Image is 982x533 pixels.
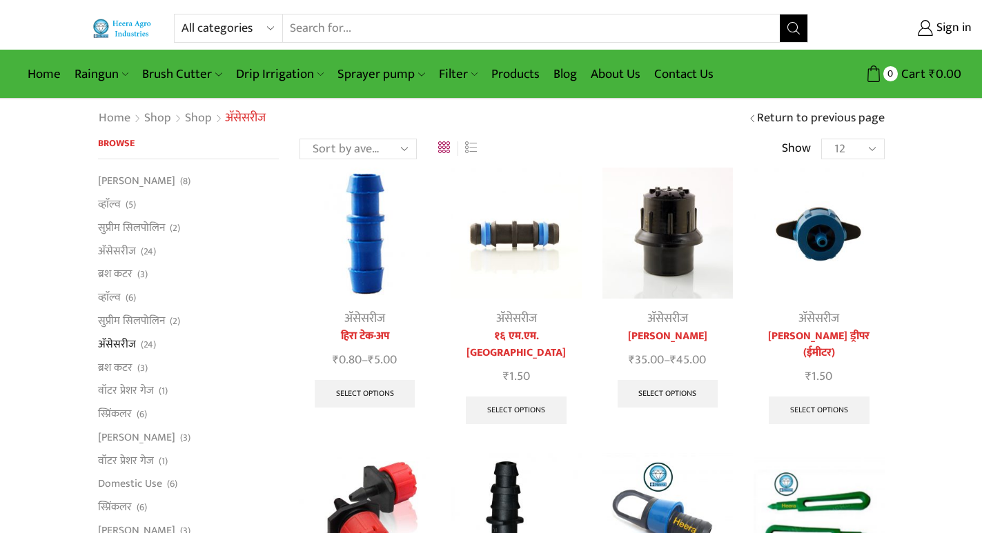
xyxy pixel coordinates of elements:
[547,58,584,90] a: Blog
[126,198,136,212] span: (5)
[180,431,190,445] span: (3)
[798,308,839,329] a: अ‍ॅसेसरीज
[333,350,339,370] span: ₹
[180,174,190,188] span: (8)
[299,139,417,159] select: Shop order
[98,193,121,217] a: व्हाॅल्व
[144,110,172,128] a: Shop
[331,58,431,90] a: Sprayer pump
[629,350,635,370] span: ₹
[933,19,972,37] span: Sign in
[757,110,885,128] a: Return to previous page
[484,58,547,90] a: Products
[98,216,165,239] a: सुप्रीम सिलपोलिन
[602,168,733,298] img: Flush valve
[159,384,168,398] span: (1)
[451,168,581,298] img: १६ एम.एम. जोईनर
[98,496,132,519] a: स्प्रिंकलर
[368,350,374,370] span: ₹
[98,110,131,128] a: Home
[829,16,972,41] a: Sign in
[184,110,213,128] a: Shop
[170,221,180,235] span: (2)
[805,366,812,387] span: ₹
[98,173,175,192] a: [PERSON_NAME]
[670,350,676,370] span: ₹
[805,366,832,387] bdi: 1.50
[647,58,720,90] a: Contact Us
[137,268,148,281] span: (3)
[98,309,165,332] a: सुप्रीम सिलपोलिन
[68,58,135,90] a: Raingun
[98,379,154,403] a: वॉटर प्रेशर गेज
[137,408,147,421] span: (6)
[137,361,148,375] span: (3)
[629,350,664,370] bdi: 35.00
[503,366,530,387] bdi: 1.50
[670,350,706,370] bdi: 45.00
[780,14,807,42] button: Search button
[754,168,884,298] img: हिरा ओनलाईन ड्रीपर (ईमीटर)
[98,449,154,472] a: वॉटर प्रेशर गेज
[283,14,779,42] input: Search for...
[602,351,733,370] span: –
[299,168,430,298] img: Lateral-Joiner
[141,245,156,259] span: (24)
[137,501,147,514] span: (6)
[344,308,385,329] a: अ‍ॅसेसरीज
[141,338,156,352] span: (24)
[225,111,266,126] h1: अ‍ॅसेसरीज
[929,63,936,85] span: ₹
[618,380,718,408] a: Select options for “फ्लश व्हाॅल्व”
[769,396,870,424] a: Select options for “हिरा ओनलाईन ड्रीपर (ईमीटर)”
[368,350,397,370] bdi: 5.00
[21,58,68,90] a: Home
[229,58,331,90] a: Drip Irrigation
[584,58,647,90] a: About Us
[822,61,961,87] a: 0 Cart ₹0.00
[754,328,884,361] a: [PERSON_NAME] ड्रीपर (ईमीटर)
[451,328,581,361] a: १६ एम.एम. [GEOGRAPHIC_DATA]
[98,356,132,379] a: ब्रश कटर
[98,403,132,426] a: स्प्रिंकलर
[170,314,180,328] span: (2)
[299,328,430,345] a: हिरा टेक-अप
[126,291,136,305] span: (6)
[98,239,136,263] a: अ‍ॅसेसरीज
[167,477,177,491] span: (6)
[647,308,688,329] a: अ‍ॅसेसरीज
[98,332,136,356] a: अ‍ॅसेसरीज
[98,425,175,449] a: [PERSON_NAME]
[898,65,925,83] span: Cart
[135,58,228,90] a: Brush Cutter
[602,328,733,345] a: [PERSON_NAME]
[333,350,362,370] bdi: 0.80
[159,454,168,468] span: (1)
[496,308,537,329] a: अ‍ॅसेसरीज
[466,396,567,424] a: Select options for “१६ एम.एम. जोईनर”
[503,366,509,387] span: ₹
[432,58,484,90] a: Filter
[299,351,430,370] span: –
[98,110,266,128] nav: Breadcrumb
[98,263,132,286] a: ब्रश कटर
[98,135,135,151] span: Browse
[929,63,961,85] bdi: 0.00
[883,66,898,81] span: 0
[98,286,121,310] a: व्हाॅल्व
[98,472,162,496] a: Domestic Use
[782,140,811,158] span: Show
[315,380,415,408] a: Select options for “हिरा टेक-अप”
